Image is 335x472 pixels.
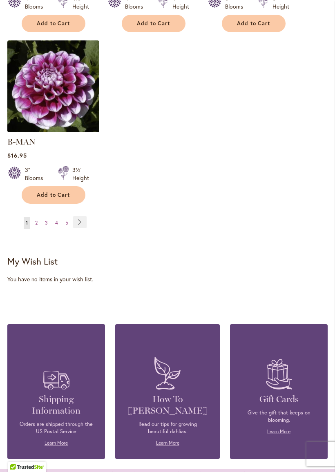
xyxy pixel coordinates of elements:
div: You have no items in your wish list. [7,275,328,283]
a: 5 [63,217,70,229]
span: Add to Cart [237,20,270,27]
a: 3 [43,217,50,229]
span: 5 [65,220,68,226]
p: Give the gift that keeps on blooming. [242,409,315,424]
p: Orders are shipped through the US Postal Service [20,421,93,435]
p: Read our tips for growing beautiful dahlias. [127,421,208,435]
a: Learn More [45,440,68,446]
div: 3" Blooms [25,166,48,182]
button: Add to Cart [22,15,85,32]
div: 3½' Height [72,166,89,182]
span: Add to Cart [37,20,70,27]
button: Add to Cart [22,186,85,204]
span: 2 [35,220,38,226]
a: Learn More [267,428,290,434]
span: 3 [45,220,48,226]
span: Add to Cart [37,191,70,198]
h4: How To [PERSON_NAME] [127,394,208,416]
img: B-MAN [7,40,99,132]
iframe: Launch Accessibility Center [6,443,29,466]
span: $16.95 [7,151,27,159]
button: Add to Cart [222,15,286,32]
a: 2 [33,217,40,229]
a: Learn More [156,440,179,446]
a: B-MAN [7,137,36,147]
button: Add to Cart [122,15,185,32]
a: B-MAN [7,126,99,134]
h4: Gift Cards [242,394,315,405]
h4: Shipping Information [20,394,93,416]
span: 1 [26,220,28,226]
strong: My Wish List [7,255,58,267]
span: Add to Cart [137,20,170,27]
span: 4 [55,220,58,226]
a: 4 [53,217,60,229]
